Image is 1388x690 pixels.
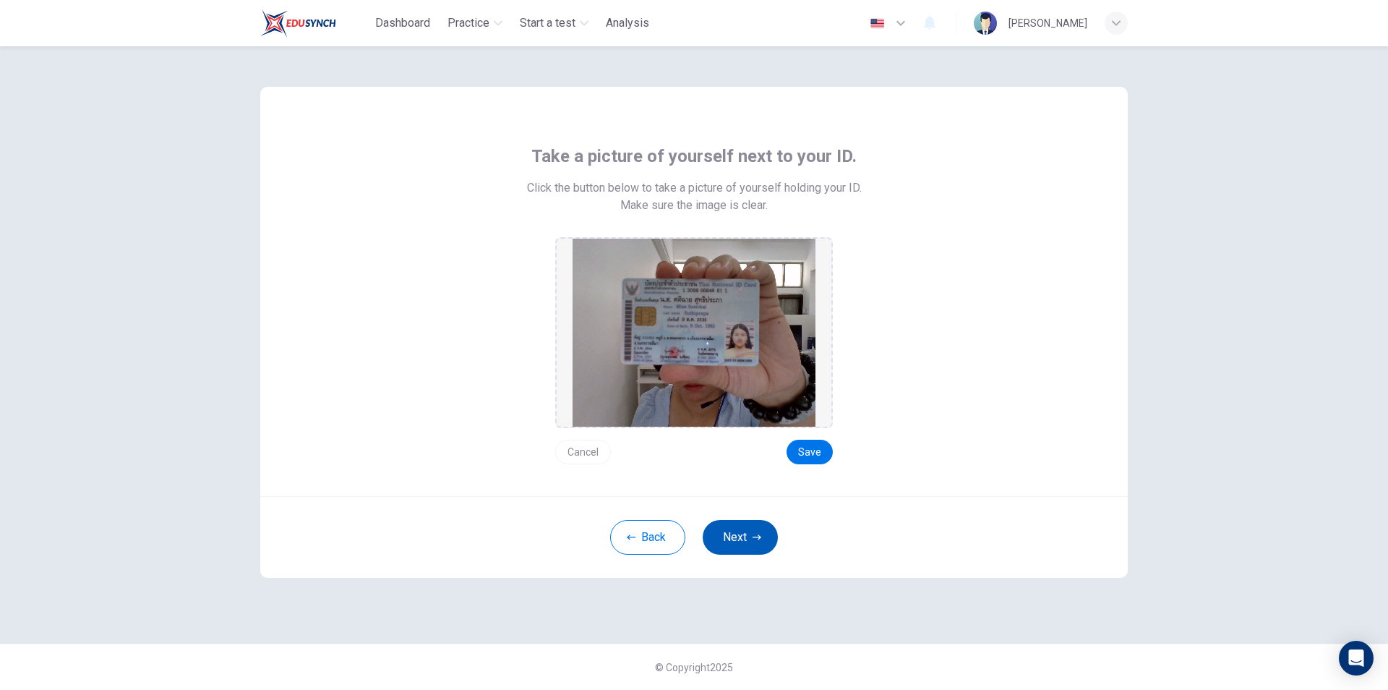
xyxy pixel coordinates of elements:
img: Profile picture [974,12,997,35]
button: Save [787,440,833,464]
span: Make sure the image is clear. [620,197,768,214]
button: Analysis [600,10,655,36]
button: Next [703,520,778,555]
button: Cancel [555,440,611,464]
span: Take a picture of yourself next to your ID. [531,145,857,168]
img: en [868,18,886,29]
span: Start a test [520,14,575,32]
span: Practice [447,14,489,32]
span: © Copyright 2025 [655,662,733,673]
div: [PERSON_NAME] [1008,14,1087,32]
img: Train Test logo [260,9,336,38]
button: Practice [442,10,508,36]
img: preview screemshot [573,239,815,427]
a: Train Test logo [260,9,369,38]
button: Start a test [514,10,594,36]
span: Analysis [606,14,649,32]
button: Dashboard [369,10,436,36]
span: Dashboard [375,14,430,32]
span: Click the button below to take a picture of yourself holding your ID. [527,179,862,197]
button: Back [610,520,685,555]
div: Open Intercom Messenger [1339,641,1374,676]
